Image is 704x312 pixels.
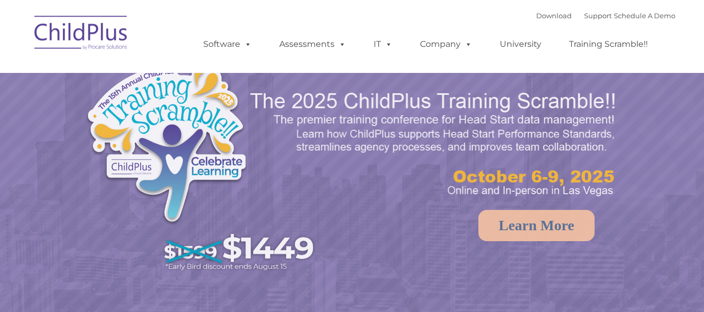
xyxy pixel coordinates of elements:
a: University [489,34,552,55]
a: Schedule A Demo [614,11,675,20]
img: ChildPlus by Procare Solutions [29,8,133,60]
a: Support [584,11,612,20]
a: IT [363,34,403,55]
a: Software [193,34,262,55]
a: Company [410,34,483,55]
a: Learn More [478,210,595,241]
font: | [536,11,675,20]
a: Assessments [269,34,356,55]
a: Download [536,11,572,20]
a: Training Scramble!! [559,34,658,55]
